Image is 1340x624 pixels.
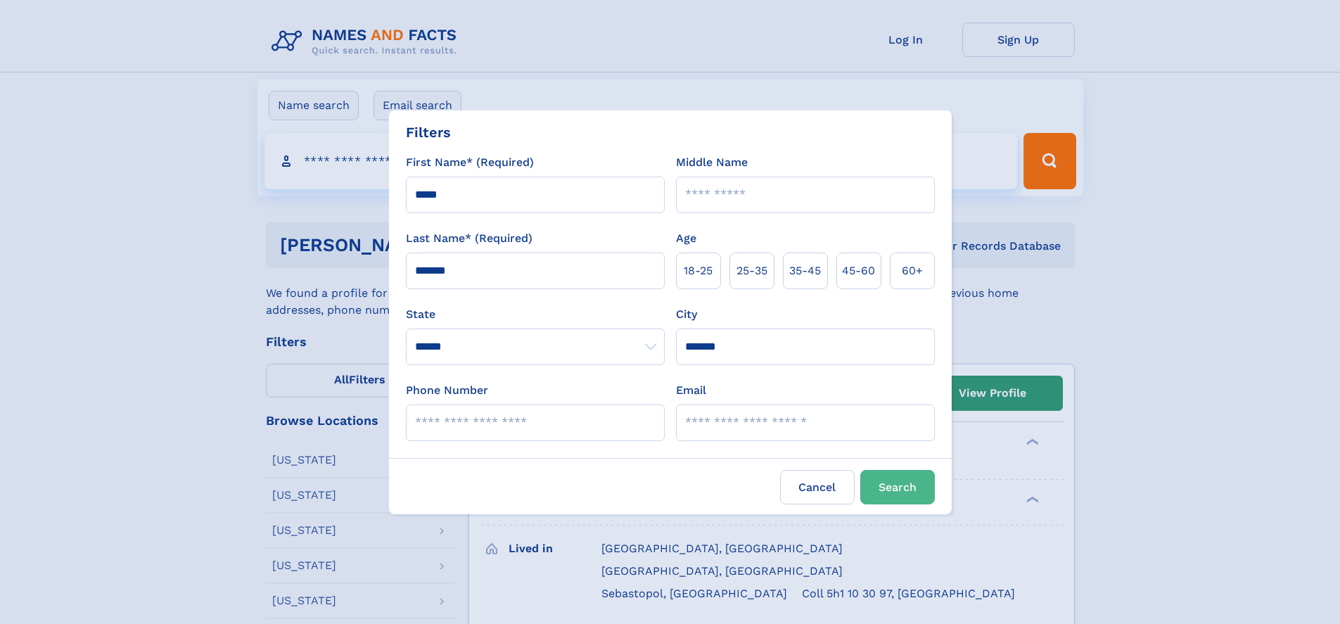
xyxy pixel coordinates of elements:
button: Search [860,470,935,504]
label: Middle Name [676,154,748,171]
span: 60+ [902,262,923,279]
span: 35‑45 [789,262,821,279]
label: Email [676,382,706,399]
div: Filters [406,122,451,143]
label: Age [676,230,696,247]
label: State [406,306,665,323]
label: City [676,306,697,323]
span: 25‑35 [736,262,767,279]
span: 45‑60 [842,262,875,279]
label: First Name* (Required) [406,154,534,171]
label: Cancel [780,470,855,504]
span: 18‑25 [684,262,713,279]
label: Last Name* (Required) [406,230,532,247]
label: Phone Number [406,382,488,399]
